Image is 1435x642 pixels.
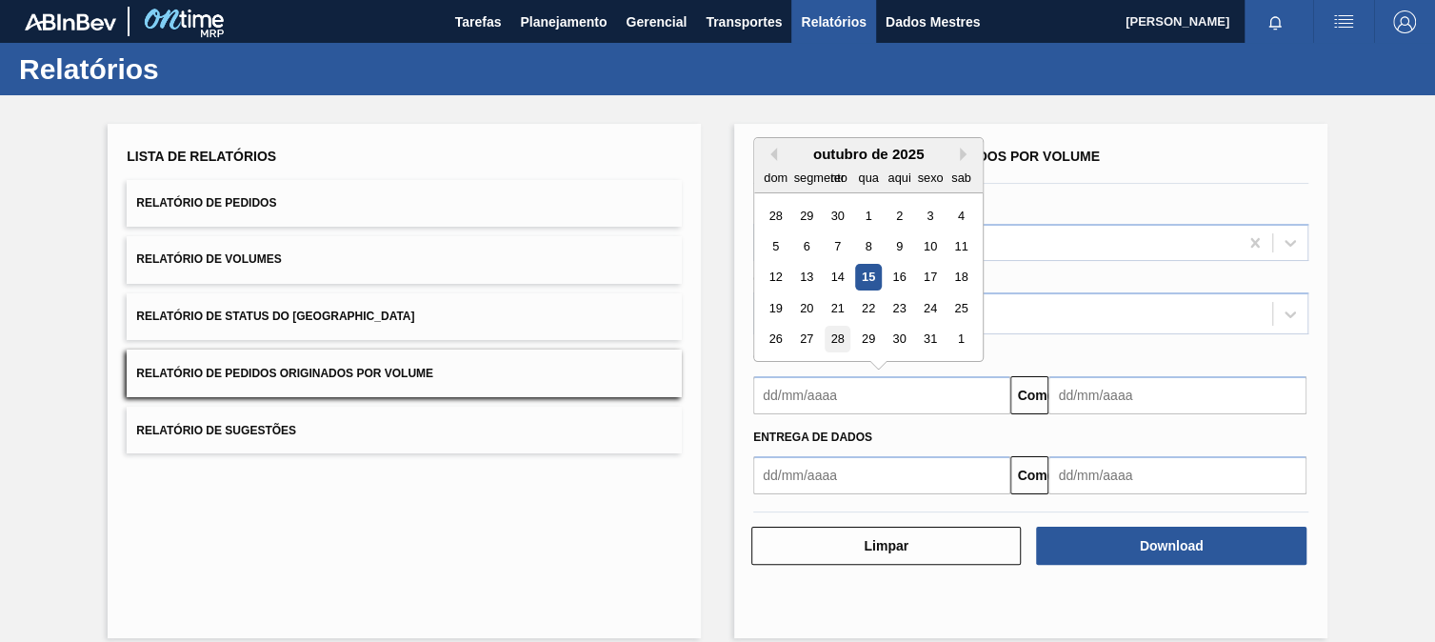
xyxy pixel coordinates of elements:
div: Escolha sexta-feira, 24 de outubro de 2025 [917,295,943,321]
font: Dados Mestres [886,14,981,30]
button: Relatório de Sugestões [127,407,682,453]
input: dd/mm/aaaa [753,456,1010,494]
font: Planejamento [520,14,607,30]
font: [PERSON_NAME] [1126,14,1229,29]
font: 13 [800,271,813,285]
font: Limpar [864,538,908,553]
font: Relatório de Pedidos [136,196,276,210]
font: 28 [830,332,844,347]
font: 16 [892,271,906,285]
font: 19 [769,301,783,315]
font: 8 [865,239,871,253]
button: Relatório de Status do [GEOGRAPHIC_DATA] [127,293,682,340]
font: 1 [865,209,871,223]
font: Tarefas [455,14,502,30]
div: Escolha sexta-feira, 10 de outubro de 2025 [917,233,943,259]
button: Comeu [1010,376,1048,414]
div: Escolha segunda-feira, 13 de outubro de 2025 [794,265,820,291]
font: 6 [804,239,810,253]
div: Escolha sábado, 18 de outubro de 2025 [948,265,974,291]
button: Download [1036,527,1305,565]
div: Escolha domingo, 5 de outubro de 2025 [763,233,788,259]
font: Transportes [706,14,782,30]
button: Notificações [1245,9,1305,35]
font: Download [1140,538,1204,553]
font: 1 [958,332,965,347]
font: 20 [800,301,813,315]
div: Escolha sábado, 1 de novembro de 2025 [948,327,974,352]
font: 12 [769,271,783,285]
font: ter [830,171,845,185]
font: 17 [924,271,937,285]
button: Próximo mês [960,148,973,161]
div: Escolha sábado, 25 de outubro de 2025 [948,295,974,321]
div: Escolha domingo, 28 de setembro de 2025 [763,203,788,229]
button: Relatório de Pedidos Originados por Volume [127,350,682,396]
font: 18 [954,271,967,285]
font: Lista de Relatórios [127,149,276,164]
font: dom [764,171,787,185]
font: Relatório de Pedidos Originados por Volume [136,367,433,380]
font: Entrega de dados [753,431,872,444]
font: 22 [862,301,875,315]
font: Relatórios [19,53,159,85]
font: 7 [834,239,841,253]
font: 2 [896,209,903,223]
div: Escolha quinta-feira, 9 de outubro de 2025 [887,233,912,259]
font: segmento [794,171,847,185]
font: 31 [924,332,937,347]
div: Escolha sábado, 4 de outubro de 2025 [948,203,974,229]
font: aqui [887,171,910,185]
font: 10 [924,239,937,253]
font: 21 [830,301,844,315]
div: Escolha quinta-feira, 16 de outubro de 2025 [887,265,912,291]
font: Relatório de Status do [GEOGRAPHIC_DATA] [136,310,414,323]
div: Escolha segunda-feira, 27 de outubro de 2025 [794,327,820,352]
font: 5 [772,239,779,253]
img: Sair [1393,10,1416,33]
div: Escolha terça-feira, 7 de outubro de 2025 [825,233,850,259]
button: Limpar [751,527,1021,565]
input: dd/mm/aaaa [1048,376,1305,414]
font: 24 [924,301,937,315]
div: Escolha terça-feira, 14 de outubro de 2025 [825,265,850,291]
div: Escolha sexta-feira, 31 de outubro de 2025 [917,327,943,352]
font: qua [858,171,878,185]
font: Relatório de Pedidos Originados por Volume [753,149,1100,164]
font: sab [951,171,971,185]
div: mês 2025-10 [760,200,976,354]
font: 23 [892,301,906,315]
font: 30 [892,332,906,347]
div: Escolha sábado, 11 de outubro de 2025 [948,233,974,259]
button: Comeu [1010,456,1048,494]
div: Escolha quinta-feira, 23 de outubro de 2025 [887,295,912,321]
font: 15 [862,271,875,285]
input: dd/mm/aaaa [753,376,1010,414]
div: Escolha terça-feira, 30 de setembro de 2025 [825,203,850,229]
font: outubro de 2025 [813,146,925,162]
input: dd/mm/aaaa [1048,456,1305,494]
div: Escolha quinta-feira, 30 de outubro de 2025 [887,327,912,352]
font: 29 [800,209,813,223]
div: Escolha sexta-feira, 3 de outubro de 2025 [917,203,943,229]
font: 14 [830,271,844,285]
div: Escolha sexta-feira, 17 de outubro de 2025 [917,265,943,291]
font: sexo [917,171,943,185]
font: 25 [954,301,967,315]
img: ações do usuário [1332,10,1355,33]
div: Escolha quarta-feira, 1 de outubro de 2025 [855,203,881,229]
font: 3 [927,209,933,223]
div: Escolha terça-feira, 28 de outubro de 2025 [825,327,850,352]
button: Relatório de Pedidos [127,180,682,227]
font: 4 [958,209,965,223]
font: Gerencial [626,14,687,30]
font: 11 [954,239,967,253]
div: Escolha quarta-feira, 15 de outubro de 2025 [855,265,881,291]
img: TNhmsLtSVTkK8tSr43FrP2fwEKptu5GPRR3wAAAABJRU5ErkJggg== [25,13,116,30]
font: 29 [862,332,875,347]
div: Escolha domingo, 19 de outubro de 2025 [763,295,788,321]
div: Escolha quarta-feira, 8 de outubro de 2025 [855,233,881,259]
font: 30 [830,209,844,223]
font: Relatório de Volumes [136,253,281,267]
font: Relatório de Sugestões [136,423,296,436]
